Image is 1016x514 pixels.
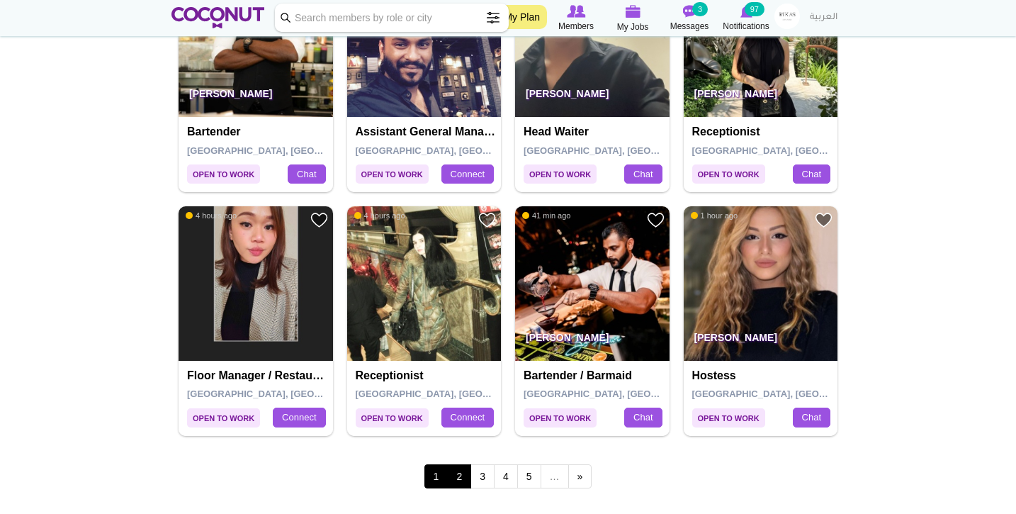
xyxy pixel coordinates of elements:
img: My Jobs [625,5,640,18]
span: [GEOGRAPHIC_DATA], [GEOGRAPHIC_DATA] [692,389,894,399]
span: Open to Work [524,164,597,184]
input: Search members by role or city [275,4,509,32]
span: Open to Work [524,408,597,428]
a: Notifications Notifications 97 [718,4,774,33]
a: Chat [793,164,830,184]
h4: Assistant General Manager [356,125,497,138]
h4: Head Waiter [524,125,665,138]
h4: Receptionist [356,369,497,382]
a: 5 [517,464,541,488]
span: Members [558,19,594,33]
a: Connect [441,408,494,428]
span: Open to Work [356,408,429,428]
p: [PERSON_NAME] [179,77,333,117]
h4: Receptionist [692,125,833,138]
span: … [541,464,569,488]
a: العربية [803,4,845,32]
a: 2 [447,464,471,488]
span: Messages [670,19,709,33]
span: [GEOGRAPHIC_DATA], [GEOGRAPHIC_DATA] [524,145,726,156]
a: My Jobs My Jobs [604,4,661,34]
h4: Bartender / Barmaid [524,369,665,382]
span: [GEOGRAPHIC_DATA], [GEOGRAPHIC_DATA] [524,389,726,399]
span: [GEOGRAPHIC_DATA], [GEOGRAPHIC_DATA] [356,145,558,156]
span: Open to Work [356,164,429,184]
a: Chat [624,408,662,428]
a: Chat [288,164,325,184]
img: Browse Members [567,5,585,18]
img: Home [171,7,264,28]
a: Chat [793,408,830,428]
a: Chat [624,164,662,184]
a: Connect [273,408,325,428]
a: Add to Favourites [815,211,832,229]
a: Add to Favourites [647,211,665,229]
a: next › [568,464,592,488]
span: 4 hours ago [186,211,237,220]
h4: Floor Manager / Restaurant Supervisor [187,369,328,382]
h4: Bartender [187,125,328,138]
a: Connect [441,164,494,184]
span: 1 [424,464,448,488]
img: Notifications [740,5,752,18]
a: 3 [470,464,495,488]
a: 4 [494,464,518,488]
small: 97 [745,2,764,16]
span: Notifications [723,19,769,33]
span: Open to Work [187,164,260,184]
p: [PERSON_NAME] [684,321,838,361]
span: [GEOGRAPHIC_DATA], [GEOGRAPHIC_DATA] [187,389,389,399]
p: [PERSON_NAME] [515,77,670,117]
span: Open to Work [692,408,765,428]
span: Open to Work [692,164,765,184]
a: Add to Favourites [310,211,328,229]
a: Browse Members Members [548,4,604,33]
img: Messages [682,5,696,18]
a: My Plan [497,5,547,29]
span: [GEOGRAPHIC_DATA], [GEOGRAPHIC_DATA] [692,145,894,156]
h4: Hostess [692,369,833,382]
p: [PERSON_NAME] [515,321,670,361]
span: 41 min ago [522,211,570,220]
small: 3 [692,2,708,16]
a: Add to Favourites [478,211,496,229]
span: [GEOGRAPHIC_DATA], [GEOGRAPHIC_DATA] [356,389,558,399]
span: 4 hours ago [354,211,405,220]
span: [GEOGRAPHIC_DATA], [GEOGRAPHIC_DATA] [187,145,389,156]
a: Messages Messages 3 [661,4,718,33]
p: [PERSON_NAME] [684,77,838,117]
span: Open to Work [187,408,260,428]
span: 1 hour ago [691,211,738,220]
span: My Jobs [617,20,649,34]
